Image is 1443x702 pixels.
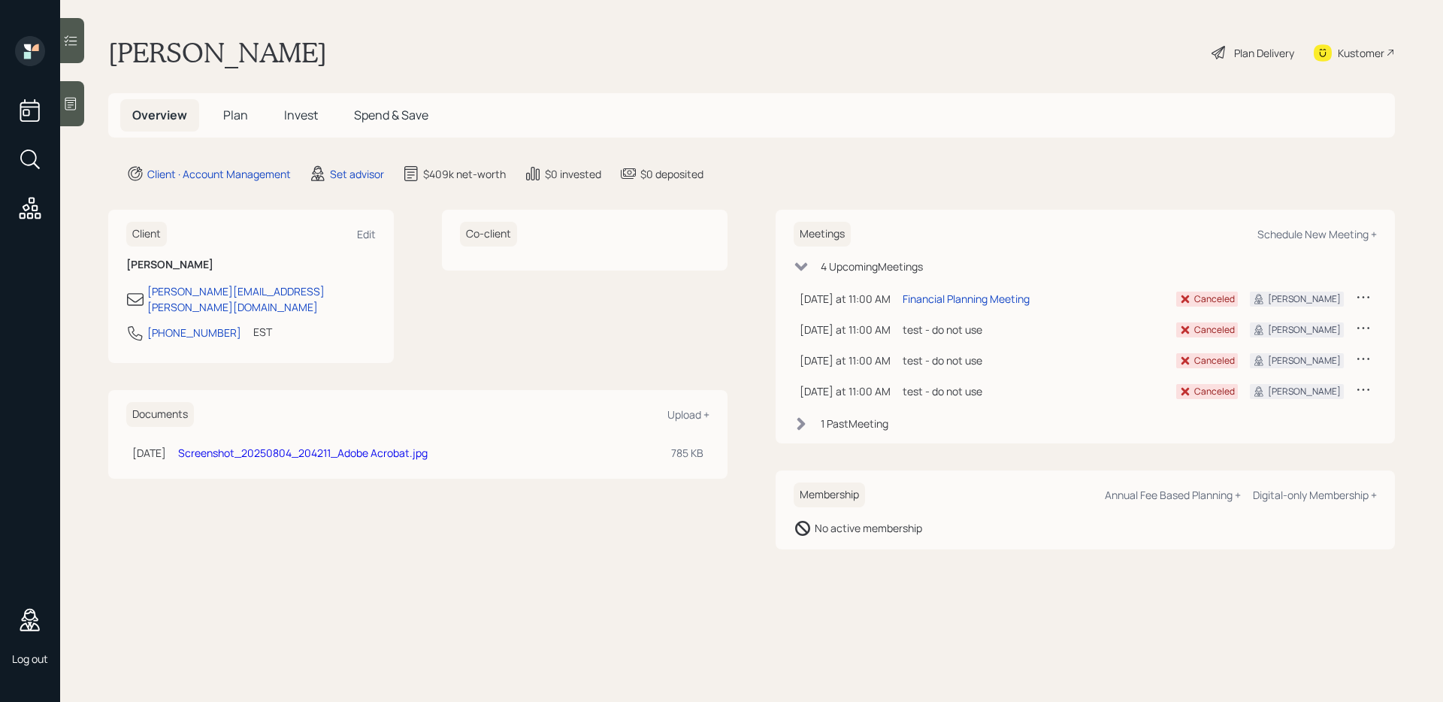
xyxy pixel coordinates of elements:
div: test - do not use [903,353,1164,368]
div: Canceled [1194,292,1235,306]
span: Overview [132,107,187,123]
div: [DATE] at 11:00 AM [800,383,891,399]
div: 1 Past Meeting [821,416,888,431]
div: [DATE] at 11:00 AM [800,322,891,337]
div: [DATE] at 11:00 AM [800,353,891,368]
div: [PHONE_NUMBER] [147,325,241,340]
a: Screenshot_20250804_204211_Adobe Acrobat.jpg [178,446,428,460]
div: Financial Planning Meeting [903,291,1030,307]
div: EST [253,324,272,340]
div: $0 deposited [640,166,703,182]
div: No active membership [815,520,922,536]
h6: Meetings [794,222,851,247]
div: [PERSON_NAME] [1268,323,1341,337]
div: [PERSON_NAME][EMAIL_ADDRESS][PERSON_NAME][DOMAIN_NAME] [147,283,376,315]
div: Digital-only Membership + [1253,488,1377,502]
h1: [PERSON_NAME] [108,36,327,69]
div: Edit [357,227,376,241]
div: [PERSON_NAME] [1268,292,1341,306]
div: Client · Account Management [147,166,291,182]
div: 785 KB [671,445,703,461]
div: [DATE] at 11:00 AM [800,291,891,307]
h6: Documents [126,402,194,427]
div: Schedule New Meeting + [1257,227,1377,241]
div: 4 Upcoming Meeting s [821,259,923,274]
h6: Client [126,222,167,247]
h6: [PERSON_NAME] [126,259,376,271]
h6: Membership [794,483,865,507]
div: test - do not use [903,383,1164,399]
div: [PERSON_NAME] [1268,354,1341,368]
div: Annual Fee Based Planning + [1105,488,1241,502]
span: Spend & Save [354,107,428,123]
div: $0 invested [545,166,601,182]
div: $409k net-worth [423,166,506,182]
div: [DATE] [132,445,166,461]
span: Plan [223,107,248,123]
div: Set advisor [330,166,384,182]
h6: Co-client [460,222,517,247]
span: Invest [284,107,318,123]
div: Canceled [1194,385,1235,398]
div: Canceled [1194,354,1235,368]
div: Canceled [1194,323,1235,337]
div: Kustomer [1338,45,1384,61]
div: Log out [12,652,48,666]
div: Upload + [667,407,709,422]
div: [PERSON_NAME] [1268,385,1341,398]
div: test - do not use [903,322,1164,337]
div: Plan Delivery [1234,45,1294,61]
